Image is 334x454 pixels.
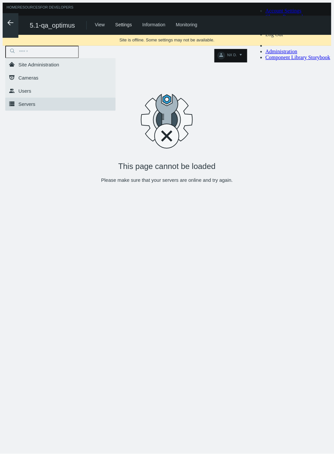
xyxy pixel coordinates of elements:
span: 5.1-qa_optimus [30,22,75,29]
a: Home [7,5,17,13]
a: Administration [266,49,298,54]
a: Monitoring [176,22,197,27]
a: Account Settings [266,8,302,13]
span: NX D. [227,53,237,60]
h2: This page cannot be loaded [101,162,233,171]
span: Site Administration [18,62,59,67]
a: View [95,22,105,27]
a: Change Password [266,14,303,19]
span: Cameras [18,75,38,81]
a: Information [143,22,166,27]
a: Component Library Storybook [266,55,330,60]
button: NX D. [214,49,247,62]
div: Settings [115,22,132,33]
div: Please make sure that your servers are online and try again. [101,176,233,184]
a: For Developers [40,5,74,13]
div: Site is offline. Some settings may not be available. [120,37,215,43]
a: Resources [17,5,40,13]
